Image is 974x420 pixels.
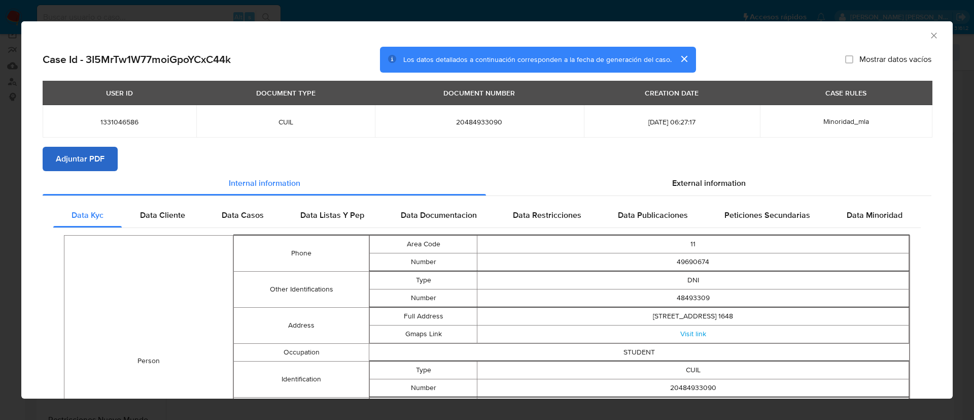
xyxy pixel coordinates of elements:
span: 1331046586 [55,117,184,126]
td: Identification [234,361,369,397]
input: Mostrar datos vacíos [845,55,853,63]
span: 20484933090 [387,117,571,126]
td: STUDENT [369,343,909,361]
div: CASE RULES [819,84,873,102]
span: Data Restricciones [513,209,581,221]
span: Internal information [229,177,300,189]
span: Data Casos [222,209,264,221]
h2: Case Id - 3I5MrTw1W77moiGpoYCxC44k [43,53,231,66]
span: Adjuntar PDF [56,148,105,170]
span: Peticiones Secundarias [724,209,810,221]
td: DNI [477,271,909,289]
td: Full Address [369,307,477,325]
span: Los datos detallados a continuación corresponden a la fecha de generación del caso. [403,54,672,64]
span: Minoridad_mla [823,116,869,126]
div: DOCUMENT NUMBER [437,84,521,102]
td: Number [369,289,477,307]
td: Email [234,397,369,415]
span: Data Minoridad [847,209,902,221]
td: [STREET_ADDRESS] 1648 [477,307,909,325]
td: Gmaps Link [369,325,477,343]
td: Number [369,379,477,397]
div: Detailed info [43,171,931,196]
div: DOCUMENT TYPE [250,84,322,102]
td: [EMAIL_ADDRESS][DOMAIN_NAME] [477,397,909,415]
td: Address [234,307,369,343]
td: 48493309 [477,289,909,307]
td: Phone [234,235,369,271]
td: 20484933090 [477,379,909,397]
div: USER ID [100,84,139,102]
td: 11 [477,235,909,253]
span: External information [672,177,746,189]
div: CREATION DATE [639,84,705,102]
div: closure-recommendation-modal [21,21,953,399]
td: Address [369,397,477,415]
td: 49690674 [477,253,909,271]
a: Visit link [680,329,706,339]
td: Type [369,271,477,289]
td: Area Code [369,235,477,253]
button: Adjuntar PDF [43,147,118,171]
span: CUIL [208,117,363,126]
div: Detailed internal info [53,203,921,228]
span: Data Documentacion [401,209,477,221]
span: Mostrar datos vacíos [859,54,931,64]
td: Occupation [234,343,369,361]
span: [DATE] 06:27:17 [596,117,748,126]
span: Data Listas Y Pep [300,209,364,221]
td: Number [369,253,477,271]
td: Type [369,361,477,379]
td: CUIL [477,361,909,379]
span: Data Kyc [72,209,103,221]
button: cerrar [672,47,696,71]
span: Data Cliente [140,209,185,221]
button: Cerrar ventana [929,30,938,40]
td: Other Identifications [234,271,369,307]
span: Data Publicaciones [618,209,688,221]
